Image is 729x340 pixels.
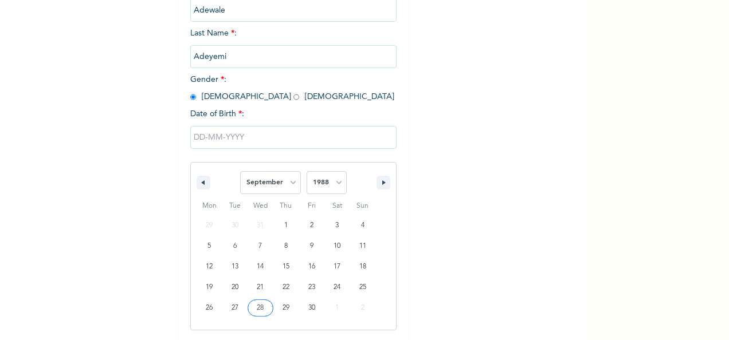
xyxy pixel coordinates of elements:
input: Enter your last name [190,45,397,68]
span: 7 [258,236,262,256]
span: Last Name : [190,29,397,61]
span: 22 [283,277,289,298]
span: 1 [284,215,288,236]
button: 2 [299,215,324,236]
button: 18 [350,256,375,277]
button: 28 [248,298,273,318]
span: 12 [206,256,213,277]
button: 8 [273,236,299,256]
button: 6 [222,236,248,256]
span: 30 [308,298,315,318]
button: 17 [324,256,350,277]
span: 23 [308,277,315,298]
button: 13 [222,256,248,277]
span: 6 [233,236,237,256]
span: 15 [283,256,289,277]
button: 14 [248,256,273,277]
button: 21 [248,277,273,298]
span: 16 [308,256,315,277]
span: Sat [324,197,350,215]
span: 27 [232,298,238,318]
button: 23 [299,277,324,298]
span: Fri [299,197,324,215]
span: 29 [283,298,289,318]
button: 16 [299,256,324,277]
span: 20 [232,277,238,298]
span: 14 [257,256,264,277]
span: Wed [248,197,273,215]
span: 10 [334,236,340,256]
button: 9 [299,236,324,256]
input: DD-MM-YYYY [190,126,397,149]
span: 5 [207,236,211,256]
button: 7 [248,236,273,256]
span: 19 [206,277,213,298]
button: 27 [222,298,248,318]
span: 21 [257,277,264,298]
button: 3 [324,215,350,236]
button: 19 [197,277,222,298]
span: Thu [273,197,299,215]
span: 26 [206,298,213,318]
button: 1 [273,215,299,236]
button: 4 [350,215,375,236]
button: 5 [197,236,222,256]
span: 4 [361,215,364,236]
span: 25 [359,277,366,298]
span: Mon [197,197,222,215]
span: Gender : [DEMOGRAPHIC_DATA] [DEMOGRAPHIC_DATA] [190,76,394,101]
span: Date of Birth : [190,108,244,120]
span: 9 [310,236,313,256]
button: 20 [222,277,248,298]
button: 26 [197,298,222,318]
button: 22 [273,277,299,298]
span: 3 [335,215,339,236]
span: 8 [284,236,288,256]
button: 10 [324,236,350,256]
button: 25 [350,277,375,298]
span: 18 [359,256,366,277]
span: 2 [310,215,313,236]
button: 24 [324,277,350,298]
button: 11 [350,236,375,256]
span: Tue [222,197,248,215]
span: 17 [334,256,340,277]
button: 29 [273,298,299,318]
span: 28 [257,298,264,318]
button: 12 [197,256,222,277]
button: 30 [299,298,324,318]
button: 15 [273,256,299,277]
span: 11 [359,236,366,256]
span: 24 [334,277,340,298]
span: 13 [232,256,238,277]
span: Sun [350,197,375,215]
